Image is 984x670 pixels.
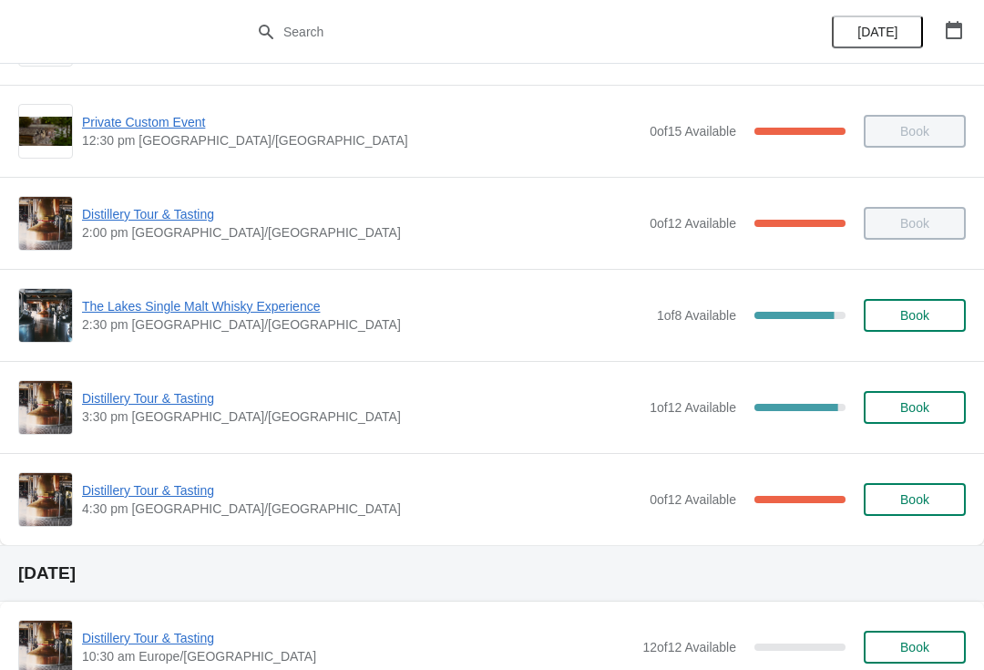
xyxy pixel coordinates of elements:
img: Private Custom Event | | 12:30 pm Europe/London [19,117,72,147]
span: 1 of 8 Available [657,308,736,323]
span: 4:30 pm [GEOGRAPHIC_DATA]/[GEOGRAPHIC_DATA] [82,500,641,518]
button: Book [864,299,966,332]
img: The Lakes Single Malt Whisky Experience | | 2:30 pm Europe/London [19,289,72,342]
span: Book [900,640,929,655]
span: 0 of 12 Available [650,216,736,231]
span: Distillery Tour & Tasting [82,205,641,223]
span: Private Custom Event [82,113,641,131]
span: 2:00 pm [GEOGRAPHIC_DATA]/[GEOGRAPHIC_DATA] [82,223,641,242]
span: 10:30 am Europe/[GEOGRAPHIC_DATA] [82,647,633,665]
span: Book [900,400,929,415]
button: Book [864,391,966,424]
span: Distillery Tour & Tasting [82,629,633,647]
img: Distillery Tour & Tasting | | 3:30 pm Europe/London [19,381,72,434]
span: 1 of 12 Available [650,400,736,415]
span: 2:30 pm [GEOGRAPHIC_DATA]/[GEOGRAPHIC_DATA] [82,315,648,334]
span: 12 of 12 Available [642,640,736,655]
span: 3:30 pm [GEOGRAPHIC_DATA]/[GEOGRAPHIC_DATA] [82,407,641,426]
span: 12:30 pm [GEOGRAPHIC_DATA]/[GEOGRAPHIC_DATA] [82,131,641,149]
span: [DATE] [857,25,897,39]
span: Book [900,492,929,507]
button: [DATE] [832,15,923,48]
span: 0 of 12 Available [650,492,736,507]
img: Distillery Tour & Tasting | | 2:00 pm Europe/London [19,197,72,250]
span: 0 of 15 Available [650,124,736,139]
span: The Lakes Single Malt Whisky Experience [82,297,648,315]
button: Book [864,631,966,664]
input: Search [282,15,738,48]
button: Book [864,483,966,516]
span: Book [900,308,929,323]
img: Distillery Tour & Tasting | | 4:30 pm Europe/London [19,473,72,526]
h2: [DATE] [18,564,966,582]
span: Distillery Tour & Tasting [82,481,641,500]
span: Distillery Tour & Tasting [82,389,641,407]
